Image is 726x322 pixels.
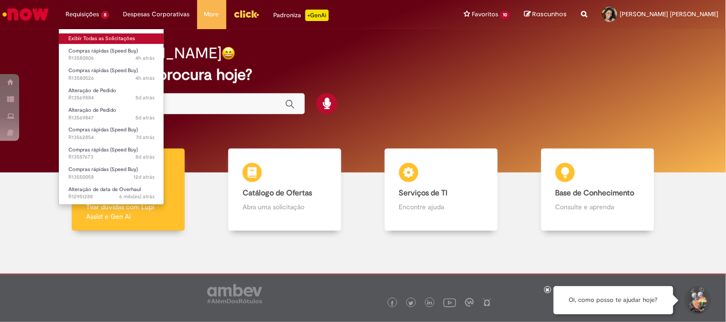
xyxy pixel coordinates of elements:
[243,188,312,198] b: Catálogo de Ofertas
[135,94,155,101] span: 5d atrás
[66,10,99,19] span: Requisições
[59,46,164,64] a: Aberto R13580806 : Compras rápidas (Speed Buy)
[135,114,155,121] span: 5d atrás
[68,134,155,141] span: R13562854
[86,202,170,221] p: Tirar dúvidas com Lupi Assist e Gen Ai
[243,202,327,212] p: Abra uma solicitação
[135,153,155,161] span: 8d atrás
[101,11,109,19] span: 8
[68,146,138,153] span: Compras rápidas (Speed Buy)
[399,202,483,212] p: Encontre ajuda
[135,54,155,62] span: 4h atrás
[58,29,164,205] ul: Requisições
[59,105,164,123] a: Aberto R13569847 : Alteração de Pedido
[207,149,363,231] a: Catálogo de Ofertas Abra uma solicitação
[465,298,474,307] img: logo_footer_workplace.png
[554,286,673,314] div: Oi, como posso te ajudar hoje?
[68,54,155,62] span: R13580806
[222,46,235,60] img: happy-face.png
[68,173,155,181] span: R13550058
[274,10,329,21] div: Padroniza
[556,188,635,198] b: Base de Conhecimento
[68,193,155,201] span: R12951288
[68,186,141,193] span: Alteração de data de Overhaul
[525,10,567,19] a: Rascunhos
[399,188,448,198] b: Serviços de TI
[135,114,155,121] time: 26/09/2025 10:39:59
[135,75,155,82] time: 30/09/2025 10:36:22
[119,193,155,200] span: 6 mês(es) atrás
[136,134,155,141] span: 7d atrás
[68,114,155,122] span: R13569847
[68,153,155,161] span: R13557673
[123,10,190,19] span: Despesas Corporativas
[59,184,164,202] a: Aberto R12951288 : Alteração de data de Overhaul
[134,173,155,181] time: 19/09/2025 11:06:05
[519,149,676,231] a: Base de Conhecimento Consulte e aprenda
[483,298,491,307] img: logo_footer_naosei.png
[556,202,640,212] p: Consulte e aprenda
[68,87,116,94] span: Alteração de Pedido
[119,193,155,200] time: 15/04/2025 14:59:09
[207,284,262,303] img: logo_footer_ambev_rotulo_gray.png
[305,10,329,21] p: +GenAi
[59,33,164,44] a: Exibir Todas as Solicitações
[500,11,510,19] span: 10
[68,166,138,173] span: Compras rápidas (Speed Buy)
[50,149,207,231] a: Tirar dúvidas Tirar dúvidas com Lupi Assist e Gen Ai
[135,54,155,62] time: 30/09/2025 11:15:35
[135,94,155,101] time: 26/09/2025 10:47:35
[427,301,432,306] img: logo_footer_linkedin.png
[472,10,498,19] span: Favoritos
[68,126,138,133] span: Compras rápidas (Speed Buy)
[68,94,155,102] span: R13569884
[620,10,719,18] span: [PERSON_NAME] [PERSON_NAME]
[409,301,413,306] img: logo_footer_twitter.png
[59,145,164,162] a: Aberto R13557673 : Compras rápidas (Speed Buy)
[68,47,138,54] span: Compras rápidas (Speed Buy)
[59,65,164,83] a: Aberto R13580526 : Compras rápidas (Speed Buy)
[68,67,138,74] span: Compras rápidas (Speed Buy)
[683,286,712,315] button: Iniciar Conversa de Suporte
[59,125,164,142] a: Aberto R13562854 : Compras rápidas (Speed Buy)
[134,173,155,181] span: 12d atrás
[135,75,155,82] span: 4h atrás
[390,301,395,306] img: logo_footer_facebook.png
[135,153,155,161] time: 23/09/2025 09:20:16
[363,149,520,231] a: Serviços de TI Encontre ajuda
[204,10,219,19] span: More
[533,10,567,19] span: Rascunhos
[136,134,155,141] time: 24/09/2025 12:33:42
[444,296,456,309] img: logo_footer_youtube.png
[59,86,164,103] a: Aberto R13569884 : Alteração de Pedido
[234,7,259,21] img: click_logo_yellow_360x200.png
[72,66,654,83] h2: O que você procura hoje?
[68,75,155,82] span: R13580526
[68,107,116,114] span: Alteração de Pedido
[1,5,50,24] img: ServiceNow
[59,164,164,182] a: Aberto R13550058 : Compras rápidas (Speed Buy)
